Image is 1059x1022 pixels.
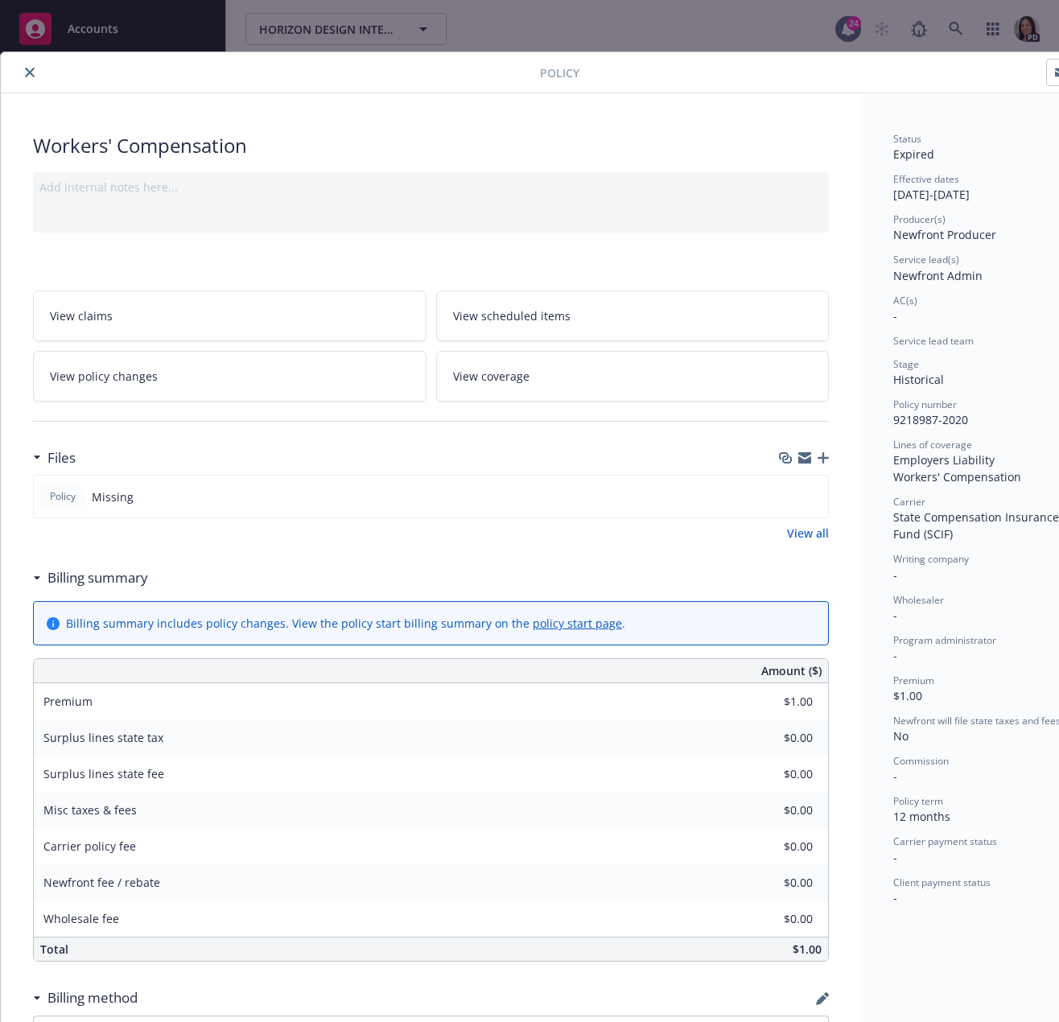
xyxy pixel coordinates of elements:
a: policy start page [533,616,622,631]
div: Billing summary [33,567,148,588]
span: Policy number [893,398,957,411]
span: Effective dates [893,172,959,186]
span: Stage [893,357,919,371]
a: View all [787,525,829,542]
span: Commission [893,754,949,768]
h3: Billing summary [47,567,148,588]
span: - [893,308,897,323]
span: Total [40,942,68,957]
span: Historical [893,372,944,387]
span: Missing [92,488,134,505]
span: Newfront Admin [893,268,983,283]
span: Surplus lines state tax [43,730,163,745]
span: View policy changes [50,368,158,385]
span: Service lead(s) [893,253,959,266]
span: $1.00 [793,942,822,957]
div: Add internal notes here... [39,179,822,196]
span: Status [893,132,921,146]
span: - [893,890,897,905]
span: View claims [50,307,113,324]
span: Premium [43,694,93,709]
span: No [893,728,909,744]
span: Writing company [893,552,969,566]
input: 0.00 [718,871,822,895]
input: 0.00 [718,690,822,714]
span: - [893,648,897,663]
span: Policy [47,489,79,504]
a: View coverage [436,351,830,402]
span: Newfront fee / rebate [43,875,160,890]
input: 0.00 [718,834,822,859]
a: View claims [33,291,426,341]
span: Policy [540,64,579,81]
span: - [893,567,897,583]
div: Billing method [33,987,138,1008]
span: Producer(s) [893,212,946,226]
span: Misc taxes & fees [43,802,137,818]
input: 0.00 [718,798,822,822]
span: Policy term [893,794,943,808]
span: Program administrator [893,633,996,647]
span: - [893,850,897,865]
span: - [893,608,897,623]
span: Carrier payment status [893,834,997,848]
span: Surplus lines state fee [43,766,164,781]
h3: Billing method [47,987,138,1008]
input: 0.00 [718,726,822,750]
span: Expired [893,146,934,162]
input: 0.00 [718,762,822,786]
span: Wholesaler [893,593,944,607]
span: - [893,769,897,784]
div: Billing summary includes policy changes. View the policy start billing summary on the . [66,615,625,632]
span: 9218987-2020 [893,412,968,427]
span: Service lead team [893,334,974,348]
span: $1.00 [893,688,922,703]
span: Client payment status [893,876,991,889]
span: View scheduled items [453,307,571,324]
span: AC(s) [893,294,917,307]
input: 0.00 [718,907,822,931]
span: 12 months [893,809,950,824]
a: View policy changes [33,351,426,402]
span: View coverage [453,368,529,385]
span: Amount ($) [761,662,822,679]
div: Files [33,447,76,468]
span: Carrier policy fee [43,839,136,854]
a: View scheduled items [436,291,830,341]
span: Wholesale fee [43,911,119,926]
div: Workers' Compensation [33,132,829,159]
span: Lines of coverage [893,438,972,451]
span: Newfront Producer [893,227,996,242]
span: Premium [893,674,934,687]
h3: Files [47,447,76,468]
span: Carrier [893,495,925,509]
button: close [20,63,39,82]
